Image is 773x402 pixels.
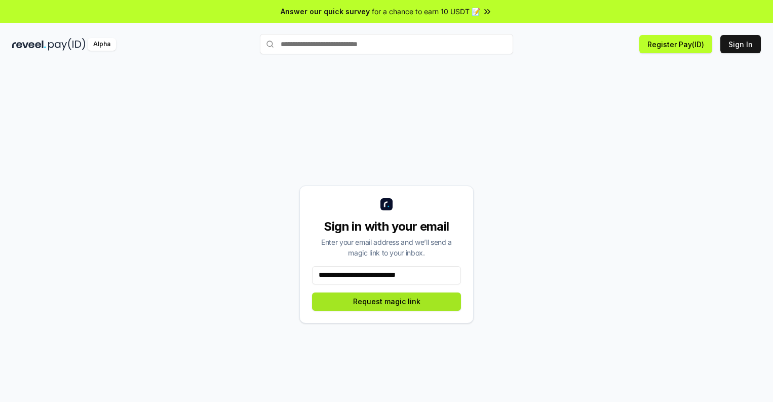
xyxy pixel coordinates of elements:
div: Enter your email address and we’ll send a magic link to your inbox. [312,237,461,258]
button: Register Pay(ID) [639,35,712,53]
span: Answer our quick survey [281,6,370,17]
img: logo_small [380,198,393,210]
button: Request magic link [312,293,461,311]
div: Alpha [88,38,116,51]
span: for a chance to earn 10 USDT 📝 [372,6,480,17]
img: reveel_dark [12,38,46,51]
button: Sign In [720,35,761,53]
div: Sign in with your email [312,218,461,235]
img: pay_id [48,38,86,51]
